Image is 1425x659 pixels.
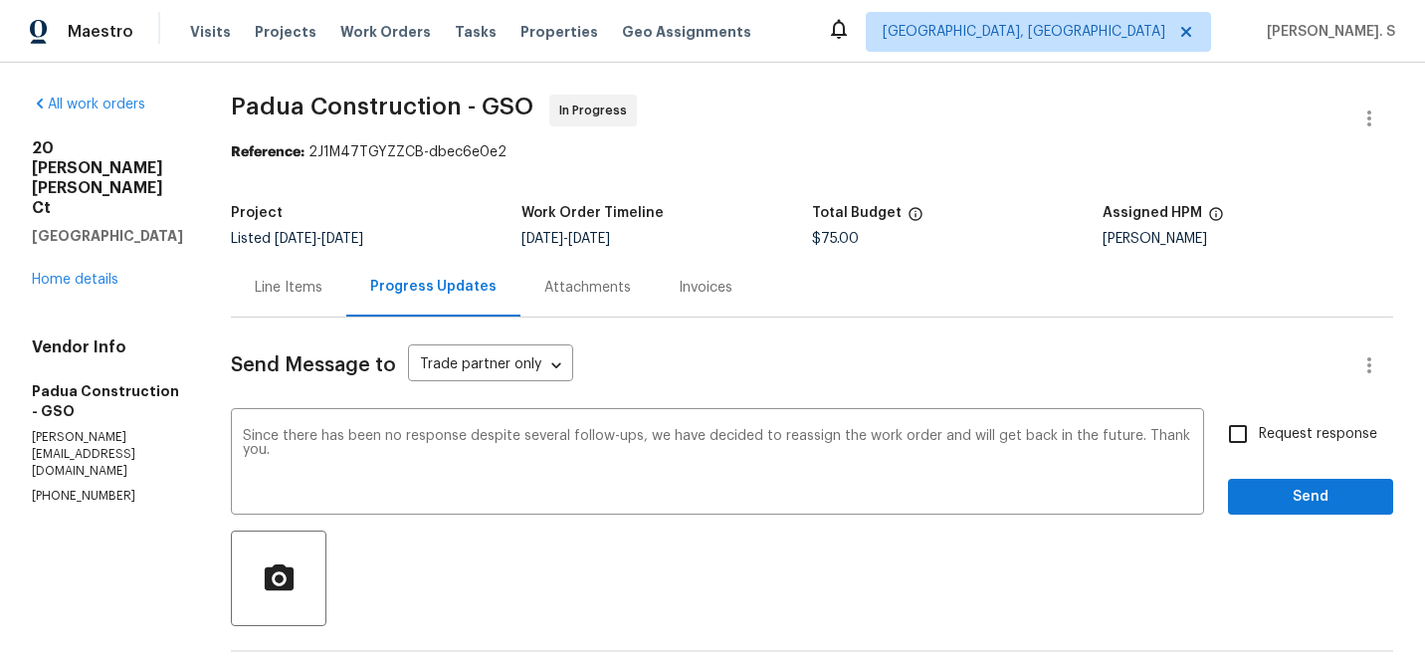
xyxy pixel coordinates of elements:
[231,232,363,246] span: Listed
[559,101,635,120] span: In Progress
[32,488,183,505] p: [PHONE_NUMBER]
[521,232,563,246] span: [DATE]
[190,22,231,42] span: Visits
[908,206,923,232] span: The total cost of line items that have been proposed by Opendoor. This sum includes line items th...
[321,232,363,246] span: [DATE]
[544,278,631,298] div: Attachments
[1259,424,1377,445] span: Request response
[255,22,316,42] span: Projects
[1228,479,1393,516] button: Send
[32,273,118,287] a: Home details
[1259,22,1395,42] span: [PERSON_NAME]. S
[521,206,664,220] h5: Work Order Timeline
[679,278,732,298] div: Invoices
[275,232,363,246] span: -
[883,22,1165,42] span: [GEOGRAPHIC_DATA], [GEOGRAPHIC_DATA]
[32,138,183,218] h2: 20 [PERSON_NAME] [PERSON_NAME] Ct
[812,232,859,246] span: $75.00
[231,95,533,118] span: Padua Construction - GSO
[568,232,610,246] span: [DATE]
[622,22,751,42] span: Geo Assignments
[1103,232,1393,246] div: [PERSON_NAME]
[231,355,396,375] span: Send Message to
[231,145,305,159] b: Reference:
[521,232,610,246] span: -
[32,429,183,480] p: [PERSON_NAME][EMAIL_ADDRESS][DOMAIN_NAME]
[32,98,145,111] a: All work orders
[408,349,573,382] div: Trade partner only
[32,381,183,421] h5: Padua Construction - GSO
[455,25,497,39] span: Tasks
[520,22,598,42] span: Properties
[340,22,431,42] span: Work Orders
[275,232,316,246] span: [DATE]
[231,206,283,220] h5: Project
[1244,485,1377,510] span: Send
[32,226,183,246] h5: [GEOGRAPHIC_DATA]
[68,22,133,42] span: Maestro
[255,278,322,298] div: Line Items
[1208,206,1224,232] span: The hpm assigned to this work order.
[32,337,183,357] h4: Vendor Info
[370,277,497,297] div: Progress Updates
[1103,206,1202,220] h5: Assigned HPM
[812,206,902,220] h5: Total Budget
[231,142,1393,162] div: 2J1M47TGYZZCB-dbec6e0e2
[243,429,1192,499] textarea: Since there has been no response despite several follow-ups, we have decided to reassign the work...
